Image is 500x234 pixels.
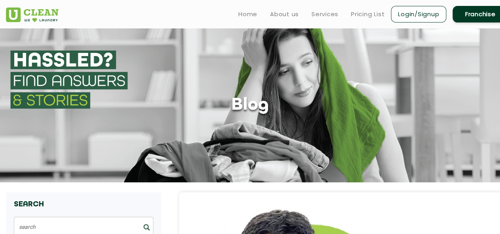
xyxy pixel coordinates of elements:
[238,9,257,19] a: Home
[351,9,385,19] a: Pricing List
[311,9,338,19] a: Services
[391,6,446,22] a: Login/Signup
[231,95,269,116] h1: Blog
[6,7,58,22] img: UClean Laundry and Dry Cleaning
[270,9,299,19] a: About us
[14,200,153,209] h4: Search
